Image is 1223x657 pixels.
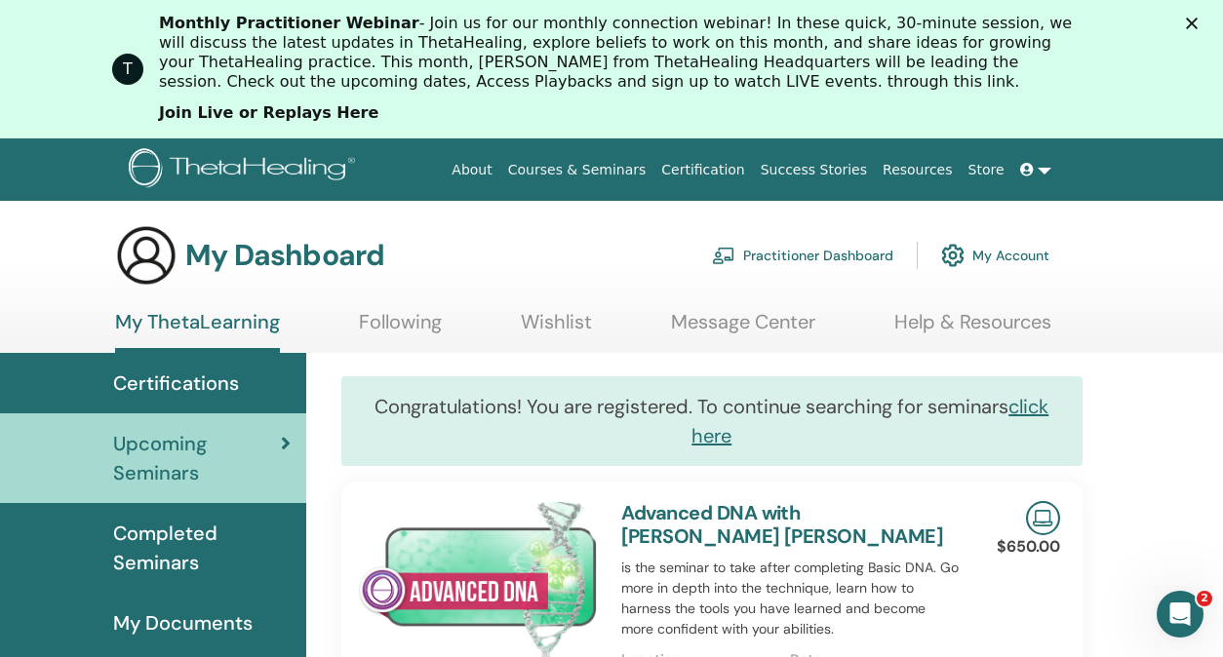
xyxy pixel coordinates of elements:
span: Upcoming Seminars [113,429,281,487]
img: generic-user-icon.jpg [115,224,178,287]
img: logo.png [129,148,362,192]
a: Success Stories [753,152,875,188]
a: Courses & Seminars [500,152,654,188]
a: Practitioner Dashboard [712,234,893,277]
a: About [444,152,499,188]
a: Wishlist [521,310,592,348]
a: Following [359,310,442,348]
div: Close [1186,18,1205,29]
div: Profile image for ThetaHealing [112,54,143,85]
p: $650.00 [997,535,1060,559]
h3: My Dashboard [185,238,384,273]
p: is the seminar to take after completing Basic DNA. Go more in depth into the technique, learn how... [621,558,960,639]
a: Advanced DNA with [PERSON_NAME] [PERSON_NAME] [621,500,944,549]
a: My Account [941,234,1049,277]
div: Congratulations! You are registered. To continue searching for seminars [341,376,1084,466]
a: My ThetaLearning [115,310,280,353]
a: Message Center [671,310,815,348]
span: 2 [1197,591,1212,606]
a: Resources [875,152,961,188]
span: My Documents [113,608,253,638]
img: cog.svg [941,239,965,272]
a: Help & Resources [894,310,1051,348]
a: Certification [653,152,752,188]
img: chalkboard-teacher.svg [712,247,735,264]
span: Completed Seminars [113,519,291,577]
a: Store [961,152,1012,188]
a: Join Live or Replays Here [159,103,378,125]
span: Certifications [113,368,239,398]
b: Monthly Practitioner Webinar [159,14,419,32]
div: - Join us for our monthly connection webinar! In these quick, 30-minute session, we will discuss ... [159,14,1080,92]
iframe: Intercom live chat [1157,591,1203,638]
img: Live Online Seminar [1026,501,1060,535]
